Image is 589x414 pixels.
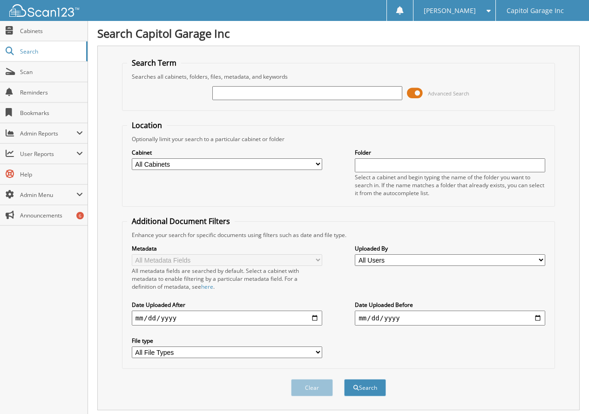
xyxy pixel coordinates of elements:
[132,311,322,326] input: start
[20,170,83,178] span: Help
[291,379,333,396] button: Clear
[355,311,545,326] input: end
[20,48,81,55] span: Search
[132,267,322,291] div: All metadata fields are searched by default. Select a cabinet with metadata to enable filtering b...
[132,301,322,309] label: Date Uploaded After
[132,149,322,156] label: Cabinet
[127,135,550,143] div: Optionally limit your search to a particular cabinet or folder
[344,379,386,396] button: Search
[542,369,589,414] iframe: Chat Widget
[355,244,545,252] label: Uploaded By
[127,216,235,226] legend: Additional Document Filters
[428,90,469,97] span: Advanced Search
[20,88,83,96] span: Reminders
[424,8,476,14] span: [PERSON_NAME]
[132,244,322,252] label: Metadata
[355,173,545,197] div: Select a cabinet and begin typing the name of the folder you want to search in. If the name match...
[201,283,213,291] a: here
[20,27,83,35] span: Cabinets
[127,231,550,239] div: Enhance your search for specific documents using filters such as date and file type.
[97,26,580,41] h1: Search Capitol Garage Inc
[76,212,84,219] div: 6
[20,109,83,117] span: Bookmarks
[507,8,564,14] span: Capitol Garage Inc
[20,191,76,199] span: Admin Menu
[9,4,79,17] img: scan123-logo-white.svg
[355,149,545,156] label: Folder
[20,211,83,219] span: Announcements
[127,73,550,81] div: Searches all cabinets, folders, files, metadata, and keywords
[20,129,76,137] span: Admin Reports
[20,68,83,76] span: Scan
[355,301,545,309] label: Date Uploaded Before
[127,58,181,68] legend: Search Term
[132,337,322,345] label: File type
[127,120,167,130] legend: Location
[20,150,76,158] span: User Reports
